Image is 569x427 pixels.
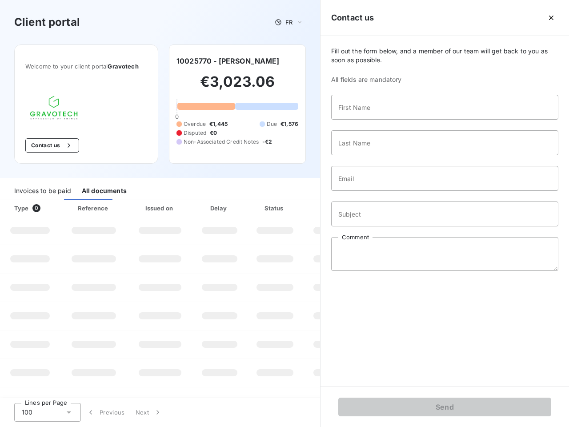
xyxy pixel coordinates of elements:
button: Previous [81,403,130,422]
span: Welcome to your client portal [25,63,147,70]
span: Fill out the form below, and a member of our team will get back to you as soon as possible. [331,47,558,64]
h2: €3,023.06 [176,73,298,100]
button: Send [338,398,551,416]
h6: 10025770 - [PERSON_NAME] [176,56,280,66]
span: 0 [32,204,40,212]
div: Issued on [129,204,191,213]
h3: Client portal [14,14,80,30]
div: Amount [305,204,362,213]
div: Reference [78,205,108,212]
img: Company logo [25,91,82,124]
div: Invoices to be paid [14,181,71,200]
span: -€2 [262,138,272,146]
div: Delay [194,204,245,213]
input: placeholder [331,201,558,226]
span: €1,576 [280,120,298,128]
input: placeholder [331,130,558,155]
span: All fields are mandatory [331,75,558,84]
span: €1,445 [209,120,228,128]
div: All documents [82,181,127,200]
span: 0 [175,113,179,120]
button: Contact us [25,138,79,153]
button: Next [130,403,168,422]
span: Overdue [184,120,206,128]
input: placeholder [331,166,558,191]
div: Type [9,204,58,213]
span: €0 [210,129,217,137]
span: Gravotech [108,63,138,70]
div: Status [248,204,301,213]
span: 100 [22,408,32,417]
span: Disputed [184,129,206,137]
input: placeholder [331,95,558,120]
span: Due [267,120,277,128]
span: Non-Associated Credit Notes [184,138,259,146]
span: FR [285,19,293,26]
h5: Contact us [331,12,374,24]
